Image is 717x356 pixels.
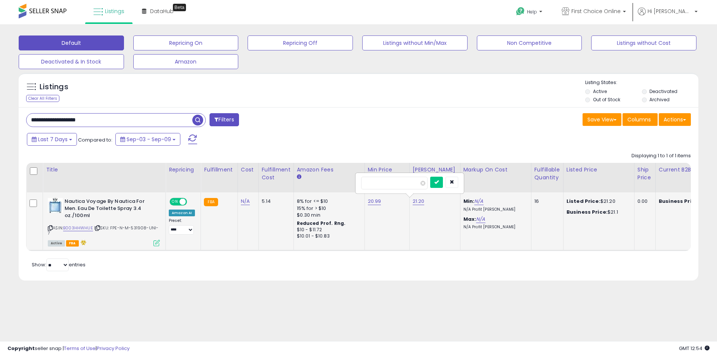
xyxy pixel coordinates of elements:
div: Amazon AI [169,210,195,216]
span: Sep-03 - Sep-09 [127,136,171,143]
div: 0.00 [637,198,650,205]
div: Fulfillment [204,166,234,174]
div: Listed Price [567,166,631,174]
h5: Listings [40,82,68,92]
div: 16 [534,198,558,205]
b: Business Price: [659,198,700,205]
div: $0.30 min [297,212,359,219]
div: Fulfillment Cost [262,166,291,182]
button: Repricing On [133,35,239,50]
button: Non Competitive [477,35,582,50]
a: 20.99 [368,198,381,205]
p: N/A Profit [PERSON_NAME] [463,225,525,230]
div: [PERSON_NAME] [413,166,457,174]
div: 5.14 [262,198,288,205]
div: Fulfillable Quantity [534,166,560,182]
a: N/A [476,216,485,223]
div: $21.1 [567,209,628,216]
small: FBA [204,198,218,206]
span: Columns [627,116,651,123]
span: Show: entries [32,261,86,268]
img: 41E4HC8g6QL._SL40_.jpg [48,198,63,213]
span: OFF [186,199,198,205]
span: Help [527,9,537,15]
span: ON [170,199,180,205]
b: Max: [463,216,477,223]
i: hazardous material [79,240,87,245]
div: Clear All Filters [26,95,59,102]
div: Cost [241,166,255,174]
p: Listing States: [585,79,698,86]
span: Last 7 Days [38,136,68,143]
button: Repricing Off [248,35,353,50]
span: Listings [105,7,124,15]
b: Listed Price: [567,198,600,205]
button: Amazon [133,54,239,69]
a: N/A [474,198,483,205]
i: Get Help [516,7,525,16]
span: DataHub [150,7,174,15]
div: $10.01 - $10.83 [297,233,359,239]
button: Last 7 Days [27,133,77,146]
label: Archived [649,96,670,103]
div: Title [46,166,162,174]
div: Tooltip anchor [173,4,186,11]
button: Deactivated & In Stock [19,54,124,69]
button: Listings without Min/Max [362,35,468,50]
button: Sep-03 - Sep-09 [115,133,180,146]
span: All listings currently available for purchase on Amazon [48,240,65,247]
button: Filters [209,113,239,126]
span: FBA [66,240,79,247]
div: $21.20 [567,198,628,205]
div: ASIN: [48,198,160,245]
button: Actions [659,113,691,126]
button: Columns [623,113,658,126]
button: Save View [583,113,621,126]
div: Ship Price [637,166,652,182]
small: Amazon Fees. [297,174,301,180]
button: Default [19,35,124,50]
button: Listings without Cost [591,35,696,50]
div: Markup on Cost [463,166,528,174]
a: 21.20 [413,198,425,205]
th: The percentage added to the cost of goods (COGS) that forms the calculator for Min & Max prices. [460,163,531,192]
div: 15% for > $10 [297,205,359,212]
span: Compared to: [78,136,112,143]
a: Hi [PERSON_NAME] [638,7,698,24]
div: $10 - $11.72 [297,227,359,233]
p: N/A Profit [PERSON_NAME] [463,207,525,212]
b: Min: [463,198,475,205]
div: Repricing [169,166,198,174]
b: Nautica Voyage By Nautica For Men. Eau De Toilette Spray 3.4 oz./100ml [65,198,155,221]
div: Preset: [169,218,195,235]
span: Hi [PERSON_NAME] [648,7,692,15]
label: Deactivated [649,88,677,95]
label: Out of Stock [593,96,620,103]
a: B003HHWHUE [63,225,93,231]
div: Min Price [368,166,406,174]
a: Help [510,1,550,24]
div: 8% for <= $10 [297,198,359,205]
a: N/A [241,198,250,205]
span: | SKU: FPE-N-M-531908-UNI-7 [48,225,158,236]
label: Active [593,88,607,95]
b: Business Price: [567,208,608,216]
div: Displaying 1 to 1 of 1 items [631,152,691,160]
b: Reduced Prof. Rng. [297,220,346,226]
div: Amazon Fees [297,166,361,174]
span: First Choice Online [571,7,621,15]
